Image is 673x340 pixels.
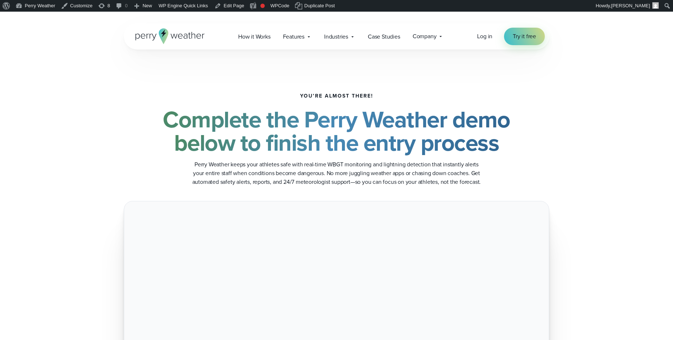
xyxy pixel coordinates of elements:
[191,160,482,186] p: Perry Weather keeps your athletes safe with real-time WBGT monitoring and lightning detection tha...
[260,4,265,8] div: Focus keyphrase not set
[611,3,650,8] span: [PERSON_NAME]
[238,32,271,41] span: How it Works
[477,32,492,40] span: Log in
[413,32,437,41] span: Company
[324,32,348,41] span: Industries
[232,29,277,44] a: How it Works
[477,32,492,41] a: Log in
[300,93,373,99] h5: You’re almost there!
[513,32,536,41] span: Try it free
[362,29,406,44] a: Case Studies
[283,32,304,41] span: Features
[163,102,510,160] strong: Complete the Perry Weather demo below to finish the entry process
[368,32,400,41] span: Case Studies
[504,28,545,45] a: Try it free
